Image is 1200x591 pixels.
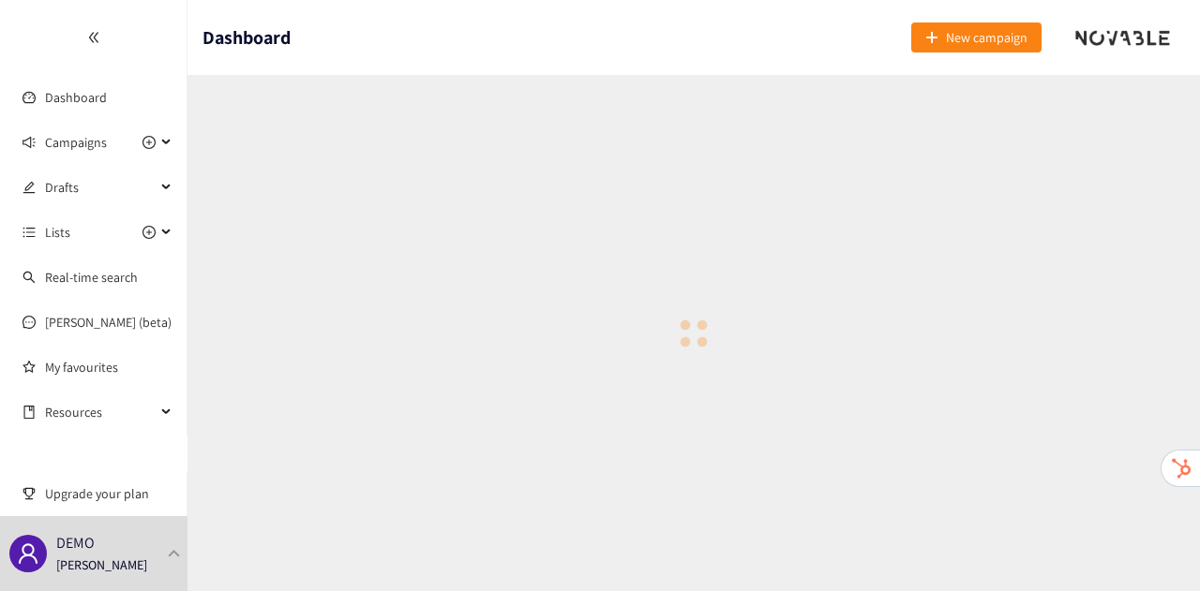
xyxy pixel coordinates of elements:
[142,136,156,149] span: plus-circle
[45,393,156,431] span: Resources
[17,542,39,565] span: user
[56,554,147,575] p: [PERSON_NAME]
[45,89,107,106] a: Dashboard
[911,22,1042,52] button: plusNew campaign
[22,181,36,194] span: edit
[45,269,138,286] a: Real-time search
[45,214,70,251] span: Lists
[45,124,107,161] span: Campaigns
[22,136,36,149] span: sound
[22,226,36,239] span: unordered-list
[45,348,172,386] a: My favourites
[56,531,95,554] p: DEMO
[45,314,172,331] a: [PERSON_NAME] (beta)
[142,226,156,239] span: plus-circle
[22,487,36,500] span: trophy
[22,406,36,419] span: book
[925,31,938,46] span: plus
[45,169,156,206] span: Drafts
[45,475,172,512] span: Upgrade your plan
[946,27,1027,48] span: New campaign
[87,31,100,44] span: double-left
